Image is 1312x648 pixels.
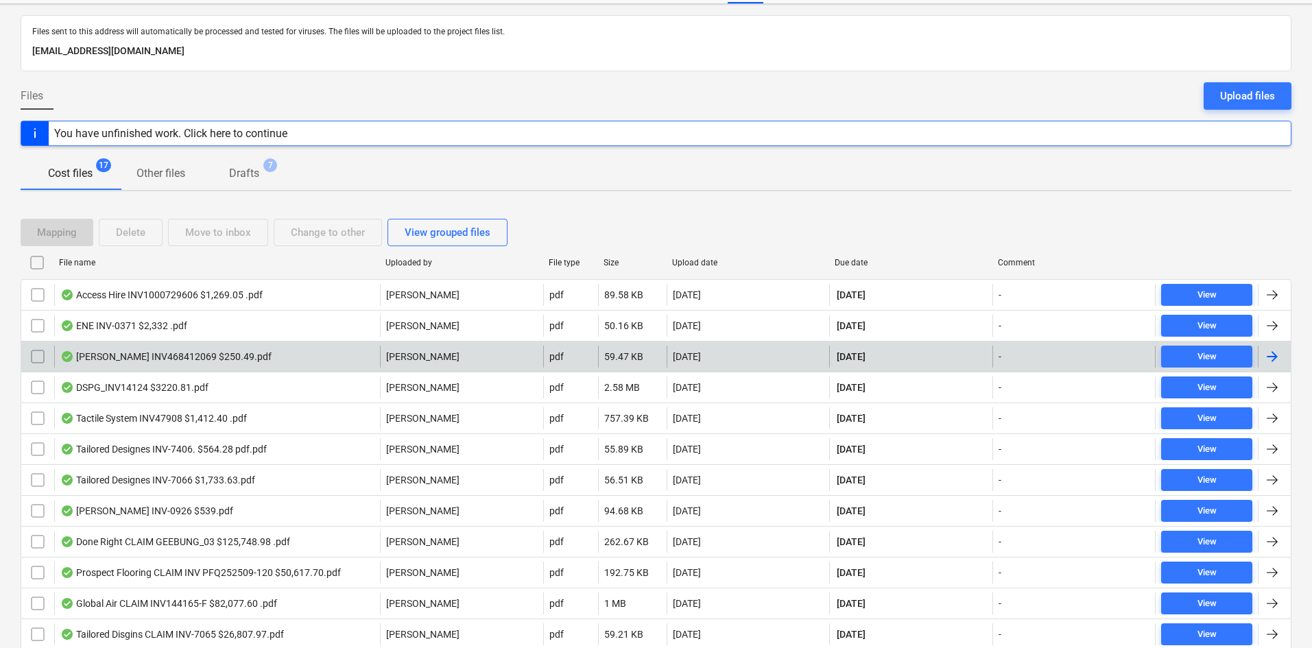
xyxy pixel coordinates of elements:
div: Comment [998,258,1150,267]
span: Files [21,88,43,104]
div: - [999,536,1001,547]
button: View [1161,346,1252,368]
span: [DATE] [835,504,867,518]
button: View [1161,284,1252,306]
div: - [999,629,1001,640]
div: OCR finished [60,475,74,485]
p: [PERSON_NAME] [386,597,460,610]
p: [PERSON_NAME] [386,442,460,456]
div: File name [59,258,374,267]
div: OCR finished [60,598,74,609]
span: 17 [96,158,111,172]
div: View [1197,472,1217,488]
span: [DATE] [835,288,867,302]
p: [PERSON_NAME] [386,473,460,487]
div: Prospect Flooring CLAIM INV PFQ252509-120 $50,617.70.pdf [60,567,341,578]
div: [PERSON_NAME] INV-0926 $539.pdf [60,505,233,516]
div: ENE INV-0371 $2,332 .pdf [60,320,187,331]
span: [DATE] [835,319,867,333]
button: View [1161,376,1252,398]
button: View [1161,500,1252,522]
p: Other files [136,165,185,182]
div: pdf [549,289,564,300]
span: [DATE] [835,350,867,363]
div: OCR finished [60,289,74,300]
div: pdf [549,413,564,424]
div: Tailored Designes INV-7066 $1,733.63.pdf [60,475,255,485]
div: Access Hire INV1000729606 $1,269.05 .pdf [60,289,263,300]
button: View [1161,531,1252,553]
div: OCR finished [60,382,74,393]
div: [DATE] [673,320,701,331]
div: OCR finished [60,629,74,640]
div: Upload files [1220,87,1275,105]
button: View [1161,562,1252,584]
div: 56.51 KB [604,475,643,485]
div: Upload date [672,258,824,267]
div: pdf [549,475,564,485]
span: [DATE] [835,566,867,579]
button: View grouped files [387,219,508,246]
div: Uploaded by [385,258,538,267]
div: Global Air CLAIM INV144165-F $82,077.60 .pdf [60,598,277,609]
div: Done Right CLAIM GEEBUNG_03 $125,748.98 .pdf [60,536,290,547]
div: 757.39 KB [604,413,649,424]
span: [DATE] [835,597,867,610]
div: Tailored Disgins CLAIM INV-7065 $26,807.97.pdf [60,629,284,640]
span: [DATE] [835,627,867,641]
iframe: Chat Widget [1243,582,1312,648]
p: [PERSON_NAME] [386,319,460,333]
div: OCR finished [60,505,74,516]
div: 262.67 KB [604,536,649,547]
span: [DATE] [835,535,867,549]
div: pdf [549,351,564,362]
div: OCR finished [60,567,74,578]
span: [DATE] [835,411,867,425]
div: pdf [549,629,564,640]
p: Cost files [48,165,93,182]
span: [DATE] [835,381,867,394]
div: [DATE] [673,289,701,300]
span: 7 [263,158,277,172]
div: pdf [549,536,564,547]
div: Tailored Designes INV-7406. $564.28 pdf.pdf [60,444,267,455]
p: [PERSON_NAME] [386,288,460,302]
div: View grouped files [405,224,490,241]
div: View [1197,380,1217,396]
div: [PERSON_NAME] INV468412069 $250.49.pdf [60,351,272,362]
div: View [1197,411,1217,427]
div: - [999,413,1001,424]
div: View [1197,534,1217,550]
p: [PERSON_NAME] [386,411,460,425]
div: OCR finished [60,413,74,424]
button: View [1161,592,1252,614]
div: [DATE] [673,567,701,578]
div: - [999,567,1001,578]
p: Files sent to this address will automatically be processed and tested for viruses. The files will... [32,27,1280,38]
div: 192.75 KB [604,567,649,578]
button: Upload files [1204,82,1291,110]
div: Due date [835,258,987,267]
div: 55.89 KB [604,444,643,455]
button: View [1161,407,1252,429]
div: 59.47 KB [604,351,643,362]
p: [PERSON_NAME] [386,535,460,549]
p: [PERSON_NAME] [386,381,460,394]
span: [DATE] [835,442,867,456]
button: View [1161,469,1252,491]
button: View [1161,623,1252,645]
div: Tactile System INV47908 $1,412.40 .pdf [60,413,247,424]
p: [PERSON_NAME] [386,627,460,641]
p: [PERSON_NAME] [386,504,460,518]
div: View [1197,565,1217,581]
div: OCR finished [60,351,74,362]
div: - [999,382,1001,393]
div: File type [549,258,593,267]
div: View [1197,318,1217,334]
div: [DATE] [673,629,701,640]
div: 59.21 KB [604,629,643,640]
div: [DATE] [673,444,701,455]
div: - [999,598,1001,609]
div: OCR finished [60,320,74,331]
